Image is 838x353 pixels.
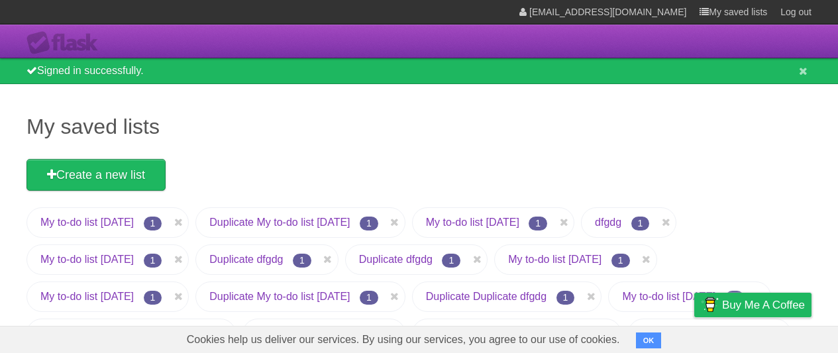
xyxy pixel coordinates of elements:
[209,291,350,302] a: Duplicate My to-do list [DATE]
[595,217,621,228] a: dfgdg
[209,217,350,228] a: Duplicate My to-do list [DATE]
[26,31,106,55] div: Flask
[40,254,134,265] a: My to-do list [DATE]
[40,291,134,302] a: My to-do list [DATE]
[529,217,547,230] span: 1
[40,217,134,228] a: My to-do list [DATE]
[694,293,812,317] a: Buy me a coffee
[359,254,433,265] a: Duplicate dfgdg
[360,291,378,305] span: 1
[426,291,547,302] a: Duplicate Duplicate dfgdg
[26,159,166,191] a: Create a new list
[293,254,311,268] span: 1
[174,327,633,353] span: Cookies help us deliver our services. By using our services, you agree to our use of cookies.
[508,254,602,265] a: My to-do list [DATE]
[442,254,460,268] span: 1
[144,217,162,230] span: 1
[26,111,812,142] h1: My saved lists
[144,254,162,268] span: 1
[144,291,162,305] span: 1
[636,332,662,348] button: OK
[426,217,519,228] a: My to-do list [DATE]
[556,291,575,305] span: 1
[722,293,805,317] span: Buy me a coffee
[209,254,283,265] a: Duplicate dfgdg
[631,217,650,230] span: 1
[725,291,744,305] span: 1
[360,217,378,230] span: 1
[701,293,719,316] img: Buy me a coffee
[622,291,715,302] a: My to-do list [DATE]
[611,254,630,268] span: 1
